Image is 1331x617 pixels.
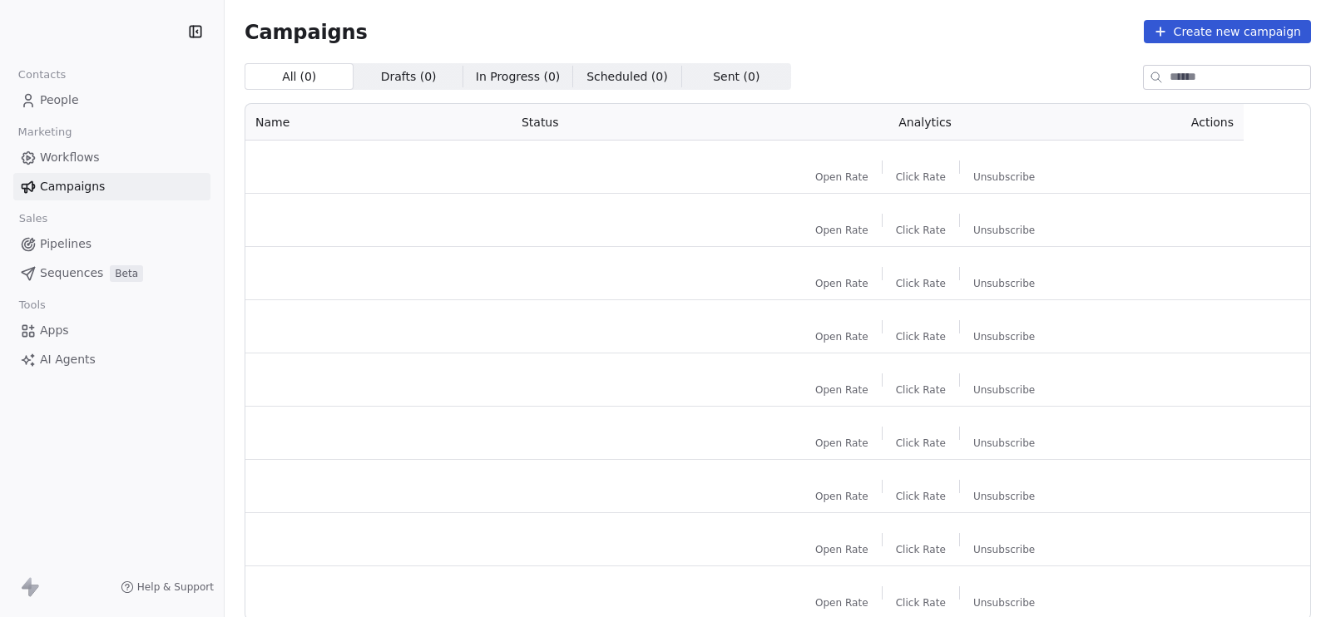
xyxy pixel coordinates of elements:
span: Unsubscribe [973,330,1035,343]
th: Name [245,104,512,141]
span: Sent ( 0 ) [713,68,760,86]
span: Open Rate [815,170,868,184]
span: In Progress ( 0 ) [476,68,561,86]
span: Apps [40,322,69,339]
span: Click Rate [896,437,946,450]
span: Open Rate [815,437,868,450]
span: Click Rate [896,383,946,397]
span: Click Rate [896,596,946,610]
span: Campaigns [40,178,105,195]
a: Pipelines [13,230,210,258]
span: Open Rate [815,224,868,237]
a: People [13,86,210,114]
th: Status [512,104,754,141]
span: Unsubscribe [973,224,1035,237]
span: People [40,91,79,109]
span: Unsubscribe [973,543,1035,556]
span: Click Rate [896,543,946,556]
span: Click Rate [896,490,946,503]
span: Open Rate [815,490,868,503]
a: Campaigns [13,173,210,200]
span: Unsubscribe [973,596,1035,610]
span: Workflows [40,149,100,166]
span: Contacts [11,62,73,87]
span: Unsubscribe [973,277,1035,290]
span: Drafts ( 0 ) [381,68,437,86]
span: Help & Support [137,580,214,594]
a: AI Agents [13,346,210,373]
span: Sequences [40,264,103,282]
span: AI Agents [40,351,96,368]
span: Unsubscribe [973,170,1035,184]
span: Click Rate [896,277,946,290]
button: Create new campaign [1144,20,1311,43]
span: Campaigns [245,20,368,43]
span: Open Rate [815,383,868,397]
span: Scheduled ( 0 ) [586,68,668,86]
span: Tools [12,293,52,318]
span: Open Rate [815,330,868,343]
span: Beta [110,265,143,282]
span: Open Rate [815,277,868,290]
span: Sales [12,206,55,231]
a: Apps [13,317,210,344]
span: Unsubscribe [973,383,1035,397]
span: Unsubscribe [973,490,1035,503]
span: Open Rate [815,596,868,610]
span: Pipelines [40,235,92,253]
span: Unsubscribe [973,437,1035,450]
span: Click Rate [896,170,946,184]
a: Help & Support [121,580,214,594]
th: Actions [1096,104,1244,141]
a: SequencesBeta [13,259,210,287]
span: Click Rate [896,224,946,237]
span: Open Rate [815,543,868,556]
span: Marketing [11,120,79,145]
a: Workflows [13,144,210,171]
th: Analytics [754,104,1096,141]
span: Click Rate [896,330,946,343]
